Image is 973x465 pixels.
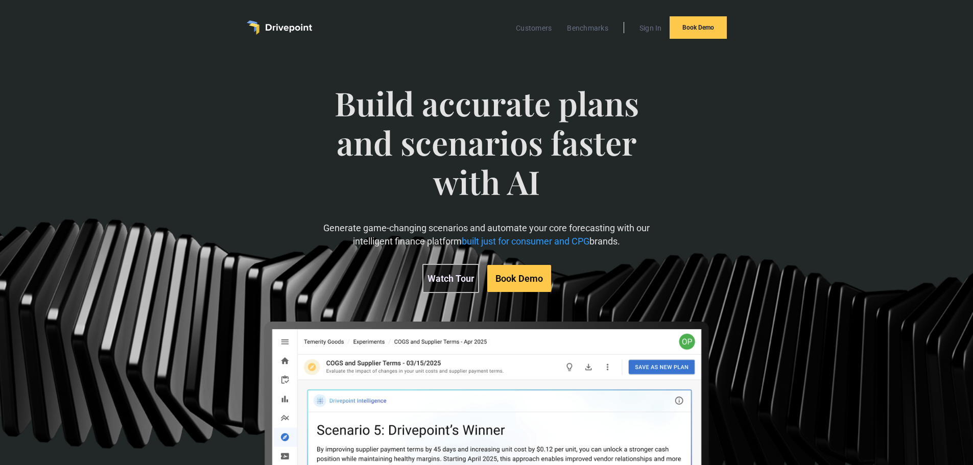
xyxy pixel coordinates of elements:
span: built just for consumer and CPG [462,236,589,247]
a: home [247,20,312,35]
a: Benchmarks [562,21,613,35]
a: Customers [511,21,557,35]
a: Sign In [634,21,667,35]
span: Build accurate plans and scenarios faster with AI [319,84,654,222]
a: Watch Tour [422,264,479,293]
a: Book Demo [487,265,551,292]
p: Generate game-changing scenarios and automate your core forecasting with our intelligent finance ... [319,222,654,247]
a: Book Demo [670,16,727,39]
